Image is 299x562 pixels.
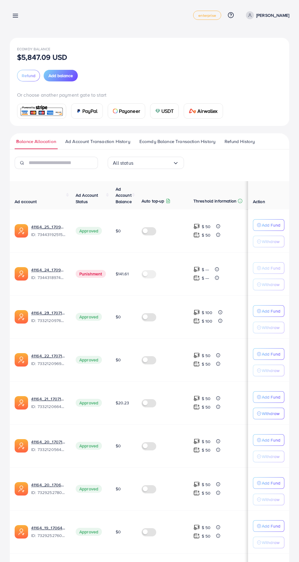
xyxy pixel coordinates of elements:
[116,486,121,492] span: $0
[202,223,211,230] p: $ 50
[31,267,66,273] a: 41164_24_1709982576916
[262,221,280,229] p: Add Fund
[31,489,66,496] span: ID: 7329252780571557890
[253,322,284,333] button: Withdraw
[31,317,66,324] span: ID: 7332120976240689154
[193,318,200,324] img: top-up amount
[193,275,200,281] img: top-up amount
[82,107,98,115] span: PayPal
[31,525,66,531] a: 41164_19_1706474666940
[17,53,67,61] p: $5,847.09 USD
[262,436,280,444] p: Add Fund
[262,307,280,315] p: Add Fund
[31,482,66,488] a: 41164_20_1706474683598
[262,496,279,503] p: Withdraw
[262,281,279,288] p: Withdraw
[139,138,215,145] span: Ecomdy Balance Transaction History
[31,482,66,496] div: <span class='underline'>41164_20_1706474683598</span></br>7329252780571557890
[76,109,81,113] img: card
[253,408,284,419] button: Withdraw
[193,395,200,402] img: top-up amount
[253,537,284,548] button: Withdraw
[31,439,66,453] div: <span class='underline'>41164_20_1707142368069</span></br>7332120564271874049
[197,107,218,115] span: Airwallex
[15,224,28,238] img: ic-ads-acc.e4c84228.svg
[253,391,284,403] button: Add Fund
[133,158,173,168] input: Search for option
[189,109,196,113] img: card
[49,73,73,79] span: Add balance
[225,138,255,145] span: Refund History
[202,524,211,531] p: $ 50
[253,434,284,446] button: Add Fund
[31,403,66,410] span: ID: 7332120664427642882
[193,352,200,359] img: top-up amount
[202,352,211,359] p: $ 50
[31,396,66,410] div: <span class='underline'>41164_21_1707142387585</span></br>7332120664427642882
[31,310,66,316] a: 41164_23_1707142475983
[116,271,129,277] span: $141.61
[193,197,236,205] p: Threshold information
[17,70,40,81] button: Refund
[44,70,78,81] button: Add balance
[116,314,121,320] span: $0
[155,109,160,113] img: card
[193,266,200,273] img: top-up amount
[108,103,145,119] a: cardPayoneer
[65,138,130,145] span: Ad Account Transaction History
[116,529,121,535] span: $0
[19,105,64,118] img: card
[76,442,102,450] span: Approved
[76,270,106,278] span: Punishment
[15,525,28,539] img: ic-ads-acc.e4c84228.svg
[113,158,133,168] span: All status
[202,403,211,411] p: $ 50
[202,481,211,488] p: $ 50
[31,353,66,359] a: 41164_22_1707142456408
[256,12,289,19] p: [PERSON_NAME]
[17,91,282,98] p: Or choose another payment gate to start
[113,109,118,113] img: card
[253,451,284,462] button: Withdraw
[17,104,66,119] a: card
[253,219,284,231] button: Add Fund
[202,309,213,316] p: $ 100
[31,525,66,539] div: <span class='underline'>41164_19_1706474666940</span></br>7329252760468127746
[253,262,284,274] button: Add Fund
[253,520,284,532] button: Add Fund
[193,404,200,410] img: top-up amount
[15,482,28,496] img: ic-ads-acc.e4c84228.svg
[253,477,284,489] button: Add Fund
[202,489,211,497] p: $ 50
[76,192,98,204] span: Ad Account Status
[262,479,280,487] p: Add Fund
[262,522,280,530] p: Add Fund
[193,447,200,453] img: top-up amount
[116,228,121,234] span: $0
[262,367,279,374] p: Withdraw
[116,400,129,406] span: $20.23
[253,199,265,205] span: Action
[193,11,221,20] a: enterprise
[116,443,121,449] span: $0
[31,353,66,367] div: <span class='underline'>41164_22_1707142456408</span></br>7332120969684811778
[253,279,284,290] button: Withdraw
[31,224,66,238] div: <span class='underline'>41164_25_1709982599082</span></br>7344319251534069762
[243,11,289,19] a: [PERSON_NAME]
[202,231,211,239] p: $ 50
[262,264,280,272] p: Add Fund
[15,199,37,205] span: Ad account
[116,357,121,363] span: $0
[16,138,56,145] span: Balance Allocation
[31,274,66,281] span: ID: 7344318974215340033
[116,186,132,205] span: Ad Account Balance
[15,267,28,281] img: ic-ads-acc.e4c84228.svg
[76,399,102,407] span: Approved
[253,365,284,376] button: Withdraw
[198,13,216,17] span: enterprise
[202,395,211,402] p: $ 50
[31,439,66,445] a: 41164_20_1707142368069
[202,438,211,445] p: $ 50
[150,103,179,119] a: cardUSDT
[31,446,66,453] span: ID: 7332120564271874049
